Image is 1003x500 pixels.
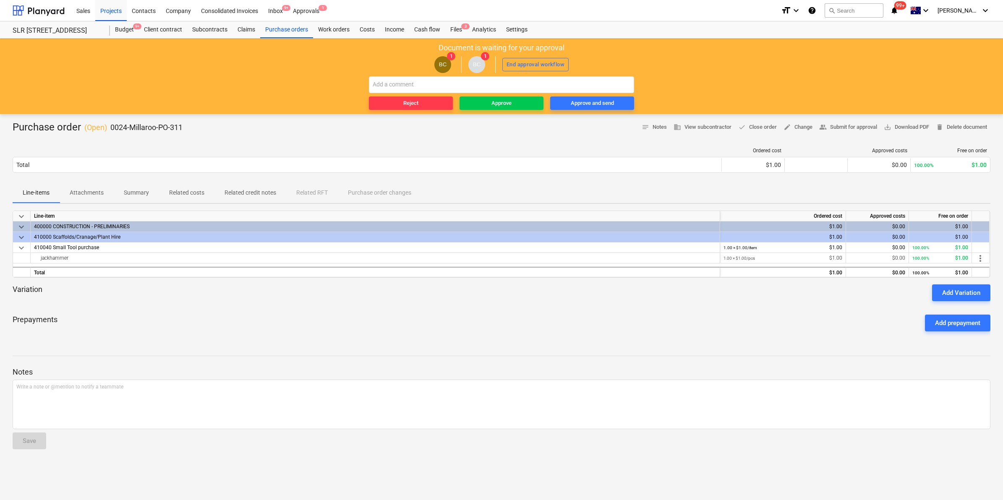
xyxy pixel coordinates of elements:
[34,221,716,232] div: 400000 CONSTRUCTION - PRELIMINARIES
[912,221,968,232] div: $1.00
[735,121,780,134] button: Close order
[851,161,907,168] div: $0.00
[781,5,791,16] i: format_size
[313,21,355,38] a: Work orders
[642,122,667,132] span: Notes
[932,121,990,134] button: Delete document
[791,5,801,16] i: keyboard_arrow_down
[724,256,755,260] small: 1.00 × $1.00 / pcs
[980,5,990,16] i: keyboard_arrow_down
[849,242,905,253] div: $0.00
[507,60,564,70] div: End approval workflow
[725,148,781,154] div: Ordered cost
[369,96,453,110] button: Reject
[932,284,990,301] button: Add Variation
[460,96,543,110] button: Approve
[674,122,731,132] span: View subcontractor
[468,56,485,73] div: Billy Campbell
[31,211,720,221] div: Line-item
[13,367,990,377] p: Notes
[724,232,842,242] div: $1.00
[355,21,380,38] a: Costs
[912,256,929,260] small: 100.00%
[16,222,26,232] span: keyboard_arrow_down
[319,5,327,11] span: 1
[914,148,987,154] div: Free on order
[13,121,183,134] div: Purchase order
[467,21,501,38] a: Analytics
[890,5,899,16] i: notifications
[110,122,183,133] p: 0024-Millaroo-PO-311
[23,188,50,197] p: Line-items
[409,21,445,38] a: Cash flow
[439,43,564,53] p: Document is waiting for your approval
[725,161,781,168] div: $1.00
[282,5,290,11] span: 9+
[912,268,968,278] div: $1.00
[13,284,42,301] p: Variation
[819,122,877,132] span: Submit for approval
[914,161,987,168] div: $1.00
[638,121,670,134] button: Notes
[784,123,791,131] span: edit
[975,253,985,263] span: more_vert
[34,245,99,250] span: 410040 Small Tool purchase
[369,76,634,93] input: Add a comment
[550,96,634,110] button: Approve and send
[16,232,26,242] span: keyboard_arrow_down
[935,318,980,328] div: Add prepayment
[912,245,929,250] small: 100.00%
[819,123,827,131] span: people_alt
[260,21,313,38] a: Purchase orders
[849,232,905,242] div: $0.00
[13,315,57,331] p: Prepayments
[84,122,107,133] p: ( Open )
[849,268,905,278] div: $0.00
[13,26,100,35] div: SLR [STREET_ADDRESS]
[439,61,447,68] span: BC
[110,21,139,38] a: Budget9+
[936,123,943,131] span: delete
[724,242,842,253] div: $1.00
[16,243,26,253] span: keyboard_arrow_down
[447,52,455,60] span: 1
[445,21,467,38] div: Files
[894,1,906,10] span: 99+
[942,287,980,298] div: Add Variation
[808,5,816,16] i: Knowledge base
[914,162,934,168] small: 100.00%
[921,5,931,16] i: keyboard_arrow_down
[110,21,139,38] div: Budget
[133,23,141,29] span: 9+
[232,21,260,38] a: Claims
[925,315,990,331] button: Add prepayment
[912,232,968,242] div: $1.00
[473,61,481,68] span: BC
[724,253,842,263] div: $1.00
[642,123,649,131] span: notes
[884,122,929,132] span: Download PDF
[724,221,842,232] div: $1.00
[501,21,533,38] a: Settings
[481,52,489,60] span: 1
[491,99,512,108] div: Approve
[16,211,26,221] span: keyboard_arrow_down
[187,21,232,38] a: Subcontracts
[936,122,987,132] span: Delete document
[34,253,716,263] div: jackhammer
[139,21,187,38] a: Client contract
[884,123,891,131] span: save_alt
[846,211,909,221] div: Approved costs
[34,232,716,242] div: 410000 Scaffolds/Cranage/Plant Hire
[674,123,681,131] span: business
[738,122,777,132] span: Close order
[403,99,418,108] div: Reject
